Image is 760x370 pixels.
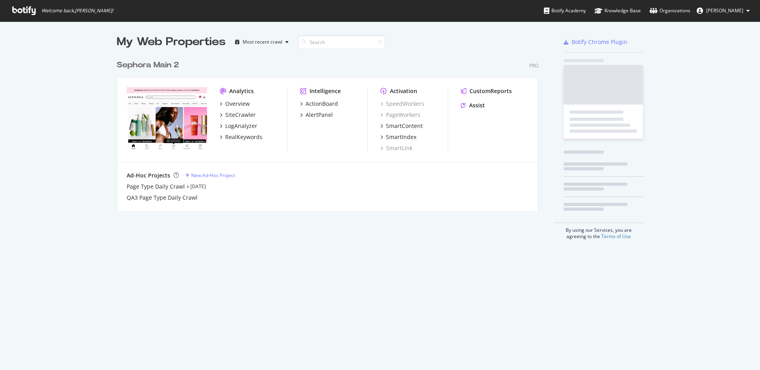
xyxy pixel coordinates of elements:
div: By using our Services, you are agreeing to the [554,223,643,240]
div: CustomReports [469,87,512,95]
a: [DATE] [190,183,206,190]
div: SmartIndex [386,133,416,141]
div: Overview [225,100,250,108]
div: Sephora Main 2 [117,59,179,71]
div: Assist [469,101,485,109]
a: RealKeywords [220,133,262,141]
div: RealKeywords [225,133,262,141]
span: Kathy Reyes [706,7,743,14]
a: SpeedWorkers [380,100,424,108]
div: SiteCrawler [225,111,256,119]
div: Organizations [650,7,690,15]
div: Pro [529,62,538,69]
a: Sephora Main 2 [117,59,182,71]
button: [PERSON_NAME] [690,4,756,17]
div: LogAnalyzer [225,122,257,130]
a: SmartContent [380,122,423,130]
a: PageWorkers [380,111,420,119]
a: AlertPanel [300,111,333,119]
div: Intelligence [310,87,341,95]
a: LogAnalyzer [220,122,257,130]
a: SmartIndex [380,133,416,141]
a: SmartLink [380,144,412,152]
a: CustomReports [461,87,512,95]
div: grid [117,50,545,211]
div: AlertPanel [306,111,333,119]
div: Knowledge Base [595,7,641,15]
div: My Web Properties [117,34,226,50]
input: Search [298,35,385,49]
a: QA3 Page Type Daily Crawl [127,194,198,202]
img: www.sephora.com [127,87,207,151]
span: Welcome back, [PERSON_NAME] ! [42,8,113,14]
div: Most recent crawl [243,40,282,44]
div: Ad-Hoc Projects [127,172,170,179]
div: Activation [390,87,417,95]
a: Page Type Daily Crawl [127,183,185,191]
div: Analytics [229,87,254,95]
a: Overview [220,100,250,108]
a: Assist [461,101,485,109]
div: New Ad-Hoc Project [191,172,235,179]
a: Botify Chrome Plugin [564,38,627,46]
a: ActionBoard [300,100,338,108]
div: Botify Academy [544,7,586,15]
div: Botify Chrome Plugin [572,38,627,46]
div: ActionBoard [306,100,338,108]
a: Terms of Use [601,233,631,240]
button: Most recent crawl [232,36,292,48]
div: SmartContent [386,122,423,130]
a: New Ad-Hoc Project [185,172,235,179]
a: SiteCrawler [220,111,256,119]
